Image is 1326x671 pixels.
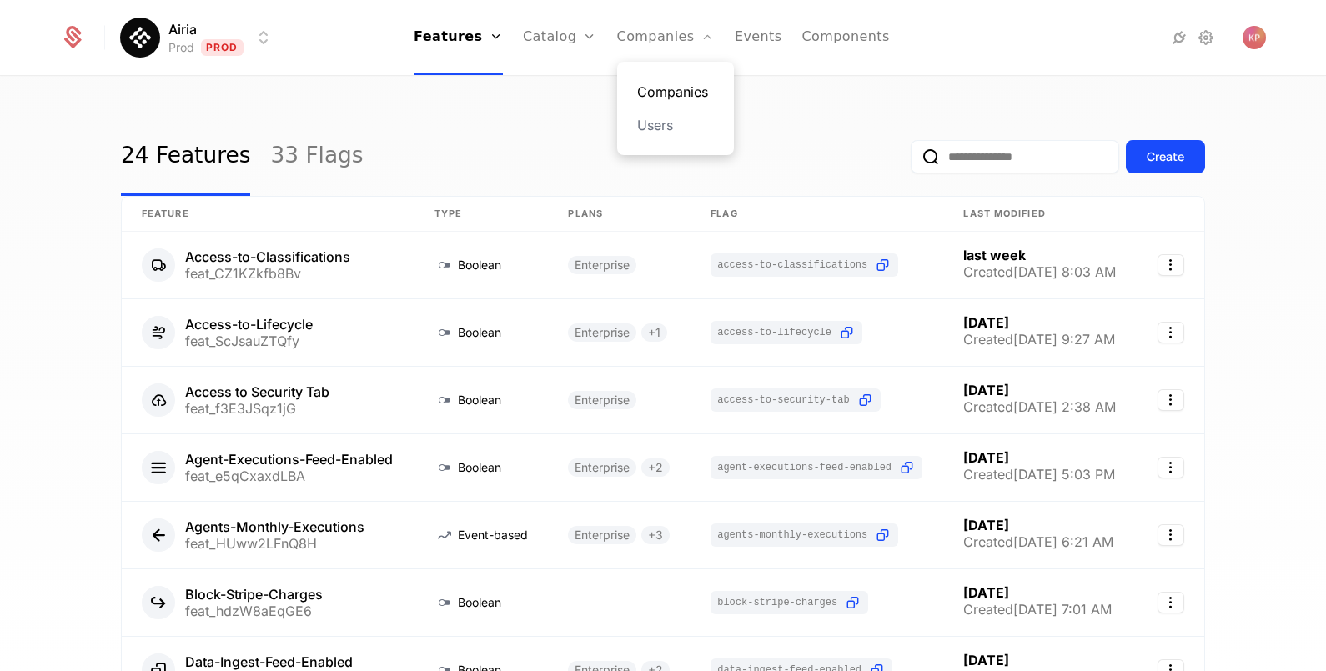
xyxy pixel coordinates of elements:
[121,118,250,196] a: 24 Features
[1158,254,1184,276] button: Select action
[122,197,414,232] th: Feature
[691,197,943,232] th: Flag
[1243,26,1266,49] button: Open user button
[1158,592,1184,613] button: Select action
[1158,389,1184,411] button: Select action
[168,39,194,56] div: Prod
[168,19,197,39] span: Airia
[120,18,160,58] img: Airia
[270,118,363,196] a: 33 Flags
[1196,28,1216,48] a: Settings
[1243,26,1266,49] img: Katrina Peek
[1158,457,1184,478] button: Select action
[414,197,549,232] th: Type
[201,39,244,56] span: Prod
[1169,28,1189,48] a: Integrations
[637,82,714,102] a: Companies
[1126,140,1205,173] button: Create
[943,197,1137,232] th: Last Modified
[1158,524,1184,546] button: Select action
[1158,322,1184,343] button: Select action
[637,115,714,135] a: Users
[1147,148,1184,165] div: Create
[548,197,691,232] th: Plans
[125,19,274,56] button: Select environment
